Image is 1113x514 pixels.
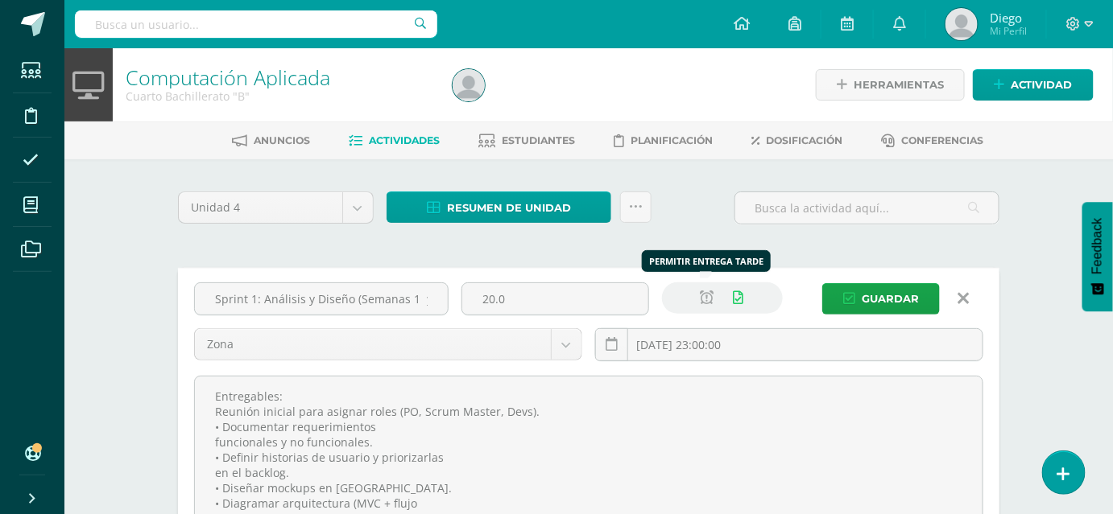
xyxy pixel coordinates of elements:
span: Unidad 4 [191,192,330,223]
span: Planificación [631,134,714,146]
span: Diego [990,10,1027,26]
div: Permitir entrega tarde [649,255,763,267]
img: e1ecaa63abbcd92f15e98e258f47b918.png [453,69,485,101]
h1: Computación Aplicada [126,66,433,88]
input: Busca un usuario... [75,10,437,38]
span: Estudiantes [503,134,576,146]
div: Cuarto Bachillerato 'B' [126,88,433,104]
a: Unidad 4 [179,192,373,223]
span: Zona [207,329,539,360]
a: Conferencias [882,128,984,154]
a: Anuncios [233,128,311,154]
a: Planificación [614,128,714,154]
a: Resumen de unidad [387,191,611,223]
a: Actividades [350,128,441,154]
span: Guardar [862,284,919,314]
a: Dosificación [752,128,843,154]
a: Herramientas [816,69,965,101]
span: Actividades [370,134,441,146]
span: Conferencias [902,134,984,146]
img: e1ecaa63abbcd92f15e98e258f47b918.png [945,8,978,40]
span: Herramientas [854,70,944,100]
a: Estudiantes [479,128,576,154]
a: Actividad [973,69,1094,101]
span: Anuncios [254,134,311,146]
input: Fecha de entrega [596,329,983,360]
input: Título [195,283,448,315]
button: Guardar [822,283,940,315]
span: Actividad [1011,70,1073,100]
input: Puntos máximos [462,283,648,315]
a: Computación Aplicada [126,64,330,91]
button: Feedback - Mostrar encuesta [1082,202,1113,311]
span: Resumen de unidad [447,193,571,223]
input: Busca la actividad aquí... [735,192,999,224]
a: Zona [195,329,581,360]
span: Feedback [1090,218,1105,274]
span: Mi Perfil [990,24,1027,38]
span: Dosificación [767,134,843,146]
